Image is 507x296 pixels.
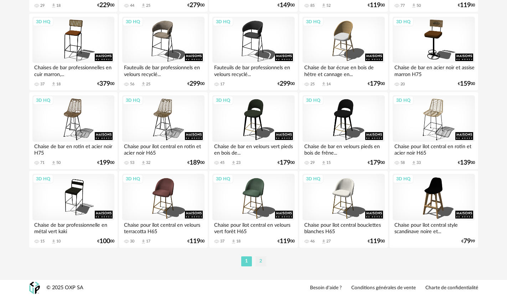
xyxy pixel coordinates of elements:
div: 29 [310,160,315,165]
div: 18 [56,82,61,87]
span: 119 [370,3,381,8]
div: 45 [220,160,224,165]
span: 279 [190,3,200,8]
div: 32 [146,160,150,165]
div: € 99 [461,239,475,244]
span: Download icon [141,3,146,8]
div: € 00 [187,81,205,86]
div: 3D HQ [303,17,324,26]
div: 85 [310,3,315,8]
span: 159 [460,81,471,86]
span: 119 [460,3,471,8]
div: € 00 [278,239,295,244]
a: 3D HQ Chaise de bar en velours pieds en bois de frêne... 29 Download icon 15 €17900 [299,92,388,169]
div: 3D HQ [123,96,143,105]
span: Download icon [321,160,326,166]
span: 139 [460,160,471,165]
span: 179 [370,160,381,165]
span: 379 [99,81,110,86]
img: OXP [29,282,40,294]
span: 119 [370,239,381,244]
span: 299 [280,81,290,86]
div: Chaise de bar en rotin et acier noir H75 [32,142,114,156]
div: 25 [146,82,150,87]
span: Download icon [141,239,146,244]
a: 3D HQ Chaises de bar professionnelles en cuir marron,... 37 Download icon 18 €37900 [29,14,118,91]
div: Chaise pour îlot central bouclettes blanches H65 [302,220,384,235]
span: 189 [190,160,200,165]
a: Conditions générales de vente [351,285,416,291]
div: Chaise pour îlot central style scandinave noire et... [393,220,475,235]
div: 15 [40,239,45,244]
div: € 00 [278,81,295,86]
div: 56 [130,82,134,87]
div: 10 [56,239,61,244]
span: Download icon [51,239,56,244]
div: € 00 [187,160,205,165]
span: 179 [280,160,290,165]
div: 46 [310,239,315,244]
div: Chaise de bar en velours vert pieds en bois de... [212,142,294,156]
a: 3D HQ Chaise de bar écrue en bois de hêtre et cannage en... 25 Download icon 14 €17900 [299,14,388,91]
div: € 00 [278,3,295,8]
div: 18 [56,3,61,8]
div: 17 [146,239,150,244]
a: 3D HQ Chaise pour îlot central en velours terracotta H65 30 Download icon 17 €11900 [119,171,207,248]
div: € 00 [278,160,295,165]
div: € 00 [97,239,114,244]
div: 23 [236,160,240,165]
div: 53 [130,160,134,165]
a: Besoin d'aide ? [310,285,342,291]
div: Chaise de bar en acier noir et assise marron H75 [393,63,475,77]
span: Download icon [231,239,236,244]
div: 20 [400,82,405,87]
div: 37 [220,239,224,244]
div: 3D HQ [33,17,53,26]
div: 71 [40,160,45,165]
div: 3D HQ [213,17,233,26]
span: Download icon [321,239,326,244]
li: 1 [241,256,252,266]
span: 179 [370,81,381,86]
div: 3D HQ [33,174,53,184]
a: Charte de confidentialité [425,285,478,291]
div: 3D HQ [33,96,53,105]
div: 18 [236,239,240,244]
div: € 00 [97,81,114,86]
div: € 00 [458,81,475,86]
a: 3D HQ Chaise de bar en velours vert pieds en bois de... 45 Download icon 23 €17900 [209,92,298,169]
div: Chaise de bar écrue en bois de hêtre et cannage en... [302,63,384,77]
div: 50 [56,160,61,165]
a: 3D HQ Chaise de bar professionnelle en métal vert kaki 15 Download icon 10 €10000 [29,171,118,248]
div: 37 [40,82,45,87]
div: € 00 [368,3,385,8]
div: € 00 [368,239,385,244]
div: 50 [417,3,421,8]
span: 199 [99,160,110,165]
div: 29 [40,3,45,8]
div: € 00 [187,3,205,8]
div: 3D HQ [123,174,143,184]
div: 27 [326,239,331,244]
div: 17 [220,82,224,87]
div: 3D HQ [213,96,233,105]
div: 3D HQ [393,17,414,26]
div: 58 [400,160,405,165]
a: 3D HQ Chaise pour îlot central en velours vert forêt H65 37 Download icon 18 €11900 [209,171,298,248]
span: Download icon [141,160,146,166]
a: 3D HQ Chaise pour îlot central style scandinave noire et... €7999 [389,171,478,248]
div: € 00 [368,160,385,165]
div: 3D HQ [213,174,233,184]
div: 52 [326,3,331,8]
div: 25 [310,82,315,87]
div: Fauteuils de bar professionnels en velours recyclé... [212,63,294,77]
span: 229 [99,3,110,8]
span: Download icon [51,81,56,87]
span: 299 [190,81,200,86]
div: 3D HQ [303,96,324,105]
div: 44 [130,3,134,8]
span: Download icon [141,81,146,87]
span: Download icon [411,3,417,8]
a: 3D HQ Chaise de bar en acier noir et assise marron H75 20 €15900 [389,14,478,91]
div: Chaise pour îlot central en velours vert forêt H65 [212,220,294,235]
